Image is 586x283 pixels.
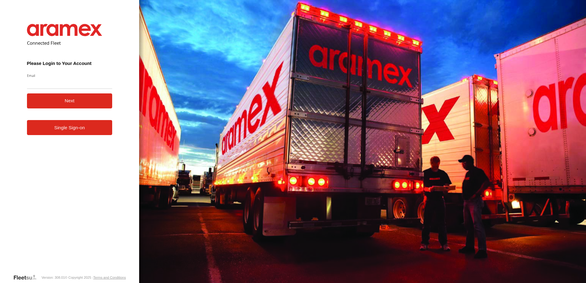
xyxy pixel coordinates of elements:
[13,274,41,281] a: Visit our Website
[93,276,126,279] a: Terms and Conditions
[27,93,112,108] button: Next
[41,276,65,279] div: Version: 308.01
[27,24,102,36] img: Aramex
[27,120,112,135] a: Single Sign-on
[27,61,112,66] h3: Please Login to Your Account
[27,73,112,78] label: Email
[27,40,112,46] h2: Connected Fleet
[65,276,126,279] div: © Copyright 2025 -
